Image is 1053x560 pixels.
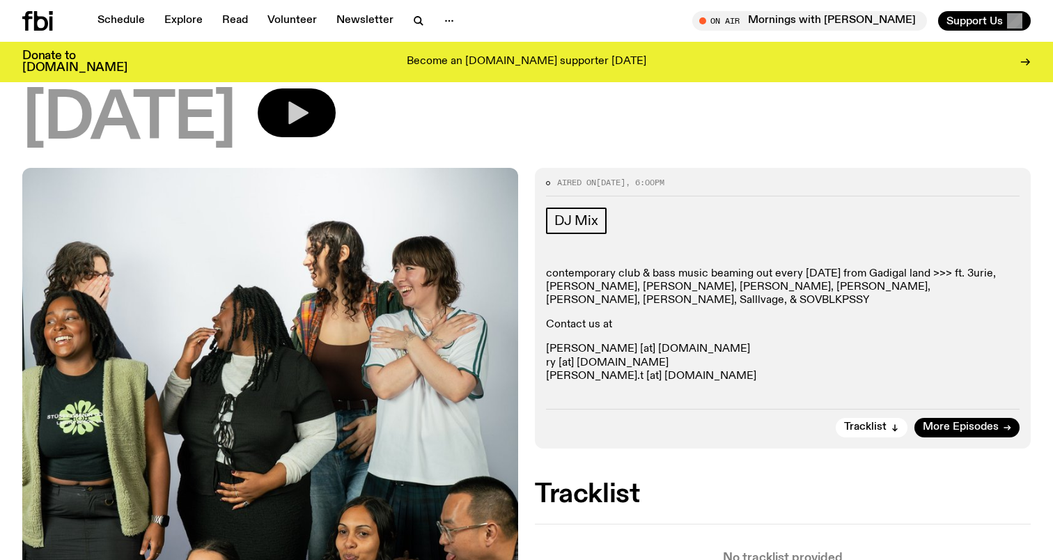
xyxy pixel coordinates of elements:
[407,56,646,68] p: Become an [DOMAIN_NAME] supporter [DATE]
[259,11,325,31] a: Volunteer
[22,50,127,74] h3: Donate to [DOMAIN_NAME]
[554,213,598,228] span: DJ Mix
[596,177,625,188] span: [DATE]
[156,11,211,31] a: Explore
[214,11,256,31] a: Read
[938,11,1031,31] button: Support Us
[557,177,596,188] span: Aired on
[836,418,907,437] button: Tracklist
[22,88,235,151] span: [DATE]
[89,11,153,31] a: Schedule
[546,208,607,234] a: DJ Mix
[692,11,927,31] button: On AirMornings with [PERSON_NAME]
[946,15,1003,27] span: Support Us
[328,11,402,31] a: Newsletter
[546,318,1020,332] p: Contact us at
[546,343,1020,383] p: [PERSON_NAME] [at] [DOMAIN_NAME] ry [at] [DOMAIN_NAME] [PERSON_NAME].t [at] [DOMAIN_NAME]
[914,418,1020,437] a: More Episodes
[546,267,1020,308] p: contemporary club & bass music beaming out every [DATE] from Gadigal land >>> ft. 3urie, [PERSON_...
[625,177,664,188] span: , 6:00pm
[923,422,999,433] span: More Episodes
[535,482,1031,507] h2: Tracklist
[844,422,887,433] span: Tracklist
